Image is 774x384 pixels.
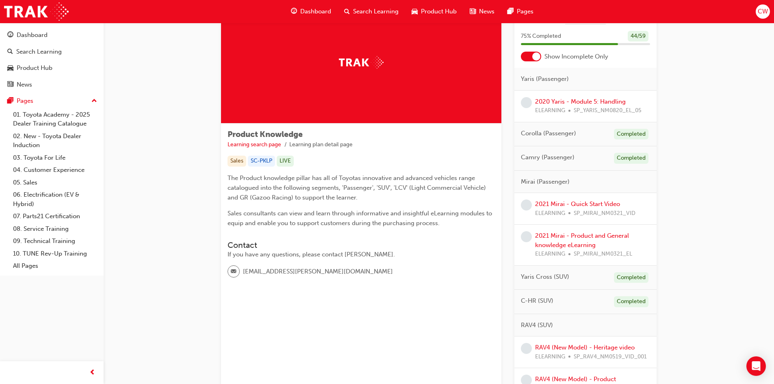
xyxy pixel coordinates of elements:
[521,343,532,354] span: learningRecordVerb_NONE-icon
[521,231,532,242] span: learningRecordVerb_NONE-icon
[517,7,533,16] span: Pages
[7,65,13,72] span: car-icon
[3,77,100,92] a: News
[339,56,384,69] img: Trak
[17,30,48,40] div: Dashboard
[228,210,494,227] span: Sales consultants can view and learn through informative and insightful eLearning modules to equi...
[746,356,766,376] div: Open Intercom Messenger
[421,7,457,16] span: Product Hub
[17,96,33,106] div: Pages
[463,3,501,20] a: news-iconNews
[574,106,642,115] span: SP_YARIS_NM0820_EL_05
[3,61,100,76] a: Product Hub
[3,44,100,59] a: Search Learning
[91,96,97,106] span: up-icon
[521,74,569,84] span: Yaris (Passenger)
[228,156,246,167] div: Sales
[3,26,100,93] button: DashboardSearch LearningProduct HubNews
[10,108,100,130] a: 01. Toyota Academy - 2025 Dealer Training Catalogue
[405,3,463,20] a: car-iconProduct Hub
[16,47,62,56] div: Search Learning
[7,81,13,89] span: news-icon
[228,141,281,148] a: Learning search page
[300,7,331,16] span: Dashboard
[574,209,635,218] span: SP_MIRAI_NM0321_VID
[10,235,100,247] a: 09. Technical Training
[248,156,275,167] div: SC-PKLP
[10,210,100,223] a: 07. Parts21 Certification
[628,31,648,42] div: 44 / 59
[412,7,418,17] span: car-icon
[574,249,632,259] span: SP_MIRAI_NM0321_EL
[521,153,575,162] span: Camry (Passenger)
[10,176,100,189] a: 05. Sales
[521,97,532,108] span: learningRecordVerb_NONE-icon
[521,177,570,187] span: Mirai (Passenger)
[10,189,100,210] a: 06. Electrification (EV & Hybrid)
[228,241,495,250] h3: Contact
[4,2,69,21] img: Trak
[507,7,514,17] span: pages-icon
[535,232,629,249] a: 2021 Mirai - Product and General knowledge eLearning
[17,80,32,89] div: News
[7,48,13,56] span: search-icon
[10,130,100,152] a: 02. New - Toyota Dealer Induction
[614,272,648,283] div: Completed
[521,296,553,306] span: C-HR (SUV)
[284,3,338,20] a: guage-iconDashboard
[228,174,488,201] span: The Product knowledge pillar has all of Toyotas innovative and advanced vehicles range catalogued...
[243,267,393,276] span: [EMAIL_ADDRESS][PERSON_NAME][DOMAIN_NAME]
[277,156,294,167] div: LIVE
[89,368,95,378] span: prev-icon
[535,344,635,351] a: RAV4 (New Model) - Heritage video
[10,247,100,260] a: 10. TUNE Rev-Up Training
[535,209,565,218] span: ELEARNING
[479,7,494,16] span: News
[17,63,52,73] div: Product Hub
[535,249,565,259] span: ELEARNING
[291,7,297,17] span: guage-icon
[10,152,100,164] a: 03. Toyota For Life
[614,129,648,140] div: Completed
[535,352,565,362] span: ELEARNING
[614,153,648,164] div: Completed
[3,28,100,43] a: Dashboard
[501,3,540,20] a: pages-iconPages
[228,130,303,139] span: Product Knowledge
[535,98,626,105] a: 2020 Yaris - Module 5: Handling
[535,200,620,208] a: 2021 Mirai - Quick Start Video
[756,4,770,19] button: CW
[521,129,576,138] span: Corolla (Passenger)
[521,200,532,210] span: learningRecordVerb_NONE-icon
[3,93,100,108] button: Pages
[231,267,236,277] span: email-icon
[574,352,647,362] span: SP_RAV4_NM0519_VID_001
[7,32,13,39] span: guage-icon
[7,98,13,105] span: pages-icon
[228,250,495,259] div: If you have any questions, please contact [PERSON_NAME].
[521,272,569,282] span: Yaris Cross (SUV)
[614,296,648,307] div: Completed
[344,7,350,17] span: search-icon
[353,7,399,16] span: Search Learning
[758,7,768,16] span: CW
[521,32,561,41] span: 75 % Completed
[521,321,553,330] span: RAV4 (SUV)
[535,106,565,115] span: ELEARNING
[338,3,405,20] a: search-iconSearch Learning
[544,52,608,61] span: Show Incomplete Only
[289,140,353,150] li: Learning plan detail page
[470,7,476,17] span: news-icon
[10,223,100,235] a: 08. Service Training
[10,164,100,176] a: 04. Customer Experience
[10,260,100,272] a: All Pages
